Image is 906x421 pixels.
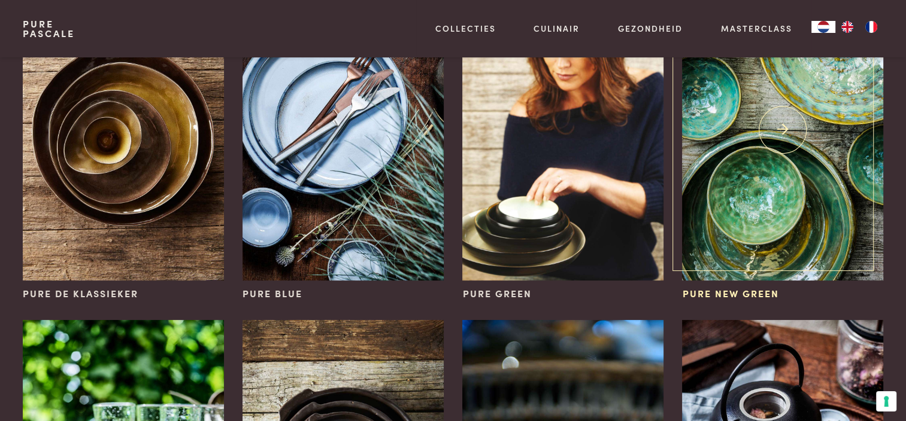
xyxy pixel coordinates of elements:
span: Pure New Green [682,286,778,301]
a: FR [859,21,883,33]
ul: Language list [835,21,883,33]
a: Gezondheid [618,22,683,35]
a: PurePascale [23,19,75,38]
aside: Language selected: Nederlands [811,21,883,33]
a: Masterclass [721,22,792,35]
a: NL [811,21,835,33]
button: Uw voorkeuren voor toestemming voor trackingtechnologieën [876,391,896,411]
a: Collecties [435,22,496,35]
a: Culinair [534,22,580,35]
div: Language [811,21,835,33]
span: Pure Blue [243,286,302,301]
a: EN [835,21,859,33]
span: Pure de klassieker [23,286,138,301]
span: Pure Green [462,286,531,301]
